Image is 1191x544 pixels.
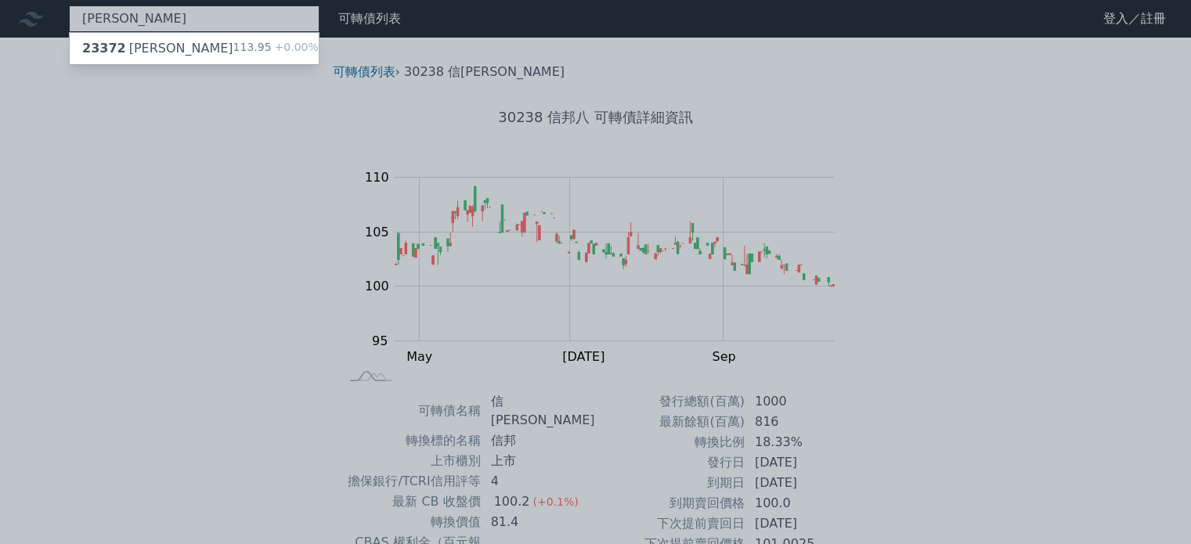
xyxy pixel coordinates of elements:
a: 23372[PERSON_NAME] 113.95+0.00% [70,33,319,64]
span: 23372 [82,41,126,56]
iframe: Chat Widget [1113,469,1191,544]
span: +0.00% [272,41,319,53]
div: [PERSON_NAME] [82,39,233,58]
div: 113.95 [233,39,319,58]
div: 聊天小工具 [1113,469,1191,544]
